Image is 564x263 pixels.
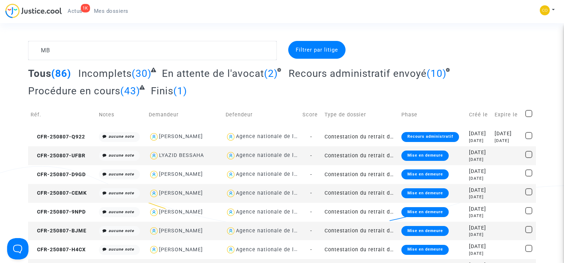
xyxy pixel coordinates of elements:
[322,184,399,203] td: Contestation du retrait de [PERSON_NAME] par l'ANAH (mandataire)
[469,213,490,219] div: [DATE]
[226,207,236,217] img: icon-user.svg
[236,228,314,234] div: Agence nationale de l'habitat
[322,127,399,146] td: Contestation du retrait de [PERSON_NAME] par l'ANAH (mandataire)
[310,247,312,253] span: -
[236,209,314,215] div: Agence nationale de l'habitat
[28,85,120,97] span: Procédure en cours
[236,247,314,253] div: Agence nationale de l'habitat
[310,172,312,178] span: -
[226,188,236,199] img: icon-user.svg
[495,130,520,138] div: [DATE]
[236,133,314,140] div: Agence nationale de l'habitat
[81,4,90,12] div: 1K
[149,226,159,236] img: icon-user.svg
[469,194,490,200] div: [DATE]
[109,210,134,214] i: aucune note
[310,153,312,159] span: -
[149,207,159,217] img: icon-user.svg
[469,251,490,257] div: [DATE]
[28,102,96,127] td: Réf.
[68,8,83,14] span: Actus
[31,209,86,215] span: CFR-250807-9NPD
[401,188,448,198] div: Mise en demeure
[322,146,399,165] td: Contestation du retrait de [PERSON_NAME] par l'ANAH (mandataire)
[94,8,128,14] span: Mes dossiers
[226,132,236,142] img: icon-user.svg
[31,172,86,178] span: CFR-250807-D9GD
[62,6,88,16] a: 1KActus
[226,151,236,161] img: icon-user.svg
[401,151,448,161] div: Mise en demeure
[28,68,51,79] span: Tous
[495,138,520,144] div: [DATE]
[322,240,399,259] td: Contestation du retrait de [PERSON_NAME] par l'ANAH (mandataire)
[264,68,278,79] span: (2)
[5,4,62,18] img: jc-logo.svg
[469,130,490,138] div: [DATE]
[300,102,322,127] td: Score
[120,85,140,97] span: (43)
[88,6,134,16] a: Mes dossiers
[149,169,159,180] img: icon-user.svg
[31,153,85,159] span: CFR-250807-UFBR
[223,102,300,127] td: Defendeur
[51,68,71,79] span: (86)
[322,102,399,127] td: Type de dossier
[226,226,236,236] img: icon-user.svg
[310,228,312,234] span: -
[469,157,490,163] div: [DATE]
[236,190,314,196] div: Agence nationale de l'habitat
[159,190,203,196] div: [PERSON_NAME]
[149,244,159,255] img: icon-user.svg
[151,85,173,97] span: Finis
[162,68,264,79] span: En attente de l'avocat
[109,191,134,195] i: aucune note
[469,175,490,182] div: [DATE]
[289,68,427,79] span: Recours administratif envoyé
[109,172,134,177] i: aucune note
[469,186,490,194] div: [DATE]
[401,169,448,179] div: Mise en demeure
[401,132,459,142] div: Recours administratif
[159,133,203,140] div: [PERSON_NAME]
[469,232,490,238] div: [DATE]
[469,224,490,232] div: [DATE]
[469,205,490,213] div: [DATE]
[401,226,448,236] div: Mise en demeure
[322,203,399,222] td: Contestation du retrait de [PERSON_NAME] par l'ANAH (mandataire)
[146,102,223,127] td: Demandeur
[469,168,490,175] div: [DATE]
[31,228,86,234] span: CFR-250807-BJME
[401,207,448,217] div: Mise en demeure
[159,171,203,177] div: [PERSON_NAME]
[159,152,204,158] div: LYAZID BESSAHA
[31,247,86,253] span: CFR-250807-H4CX
[109,228,134,233] i: aucune note
[322,222,399,241] td: Contestation du retrait de [PERSON_NAME] par l'ANAH (mandataire)
[296,47,338,53] span: Filtrer par litige
[96,102,146,127] td: Notes
[159,228,203,234] div: [PERSON_NAME]
[173,85,187,97] span: (1)
[132,68,152,79] span: (30)
[469,243,490,251] div: [DATE]
[236,171,314,177] div: Agence nationale de l'habitat
[31,190,87,196] span: CFR-250807-CEMK
[310,209,312,215] span: -
[159,247,203,253] div: [PERSON_NAME]
[109,153,134,158] i: aucune note
[310,190,312,196] span: -
[31,134,85,140] span: CFR-250807-Q922
[149,151,159,161] img: icon-user.svg
[310,134,312,140] span: -
[226,169,236,180] img: icon-user.svg
[7,238,28,259] iframe: Help Scout Beacon - Open
[226,244,236,255] img: icon-user.svg
[427,68,447,79] span: (10)
[149,132,159,142] img: icon-user.svg
[149,188,159,199] img: icon-user.svg
[322,165,399,184] td: Contestation du retrait de [PERSON_NAME] par l'ANAH (mandataire)
[159,209,203,215] div: [PERSON_NAME]
[109,134,134,139] i: aucune note
[469,138,490,144] div: [DATE]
